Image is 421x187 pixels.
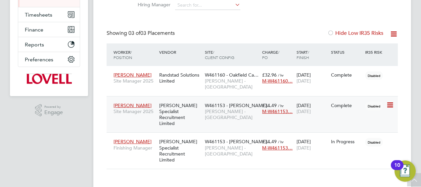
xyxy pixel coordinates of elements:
span: [DATE] [297,78,311,84]
span: / hr [278,73,284,78]
span: Engage [44,110,63,115]
span: [PERSON_NAME] - [GEOGRAPHIC_DATA] [205,145,259,157]
a: [PERSON_NAME]Site Manager 2025Randstad Solutions LimitedW461160 - Oakfield Ca…[PERSON_NAME] - [GE... [112,68,398,74]
div: Charge [260,46,295,63]
div: Site [203,46,260,63]
span: Finishing Manager [114,145,156,151]
span: [PERSON_NAME] [114,72,152,78]
span: 03 of [128,30,140,36]
div: IR35 Risk [363,46,386,58]
div: Status [329,46,364,58]
span: Finance [25,27,43,33]
span: [DATE] [297,108,311,114]
button: Finance [18,22,80,37]
div: Complete [331,72,362,78]
span: M-W461153… [262,145,293,151]
span: W461153 - [PERSON_NAME]… [205,102,272,108]
div: Complete [331,102,362,108]
span: £34.49 [262,102,277,108]
span: / Position [114,49,132,60]
span: [PERSON_NAME] - [GEOGRAPHIC_DATA] [205,108,259,120]
a: [PERSON_NAME]Finishing Manager[PERSON_NAME] Specialist Recruitment LimitedW461153 - [PERSON_NAME]... [112,135,398,141]
span: £32.96 [262,72,277,78]
a: Go to home page [18,74,80,84]
div: Worker [112,46,158,63]
span: Reports [25,41,44,48]
div: [DATE] [295,99,329,118]
span: [PERSON_NAME] [114,102,152,108]
div: [PERSON_NAME] Specialist Recruitment Limited [158,135,203,166]
span: Timesheets [25,12,52,18]
span: Disabled [365,71,383,80]
div: Showing [107,30,176,37]
span: / Client Config [205,49,234,60]
span: Preferences [25,56,53,63]
div: Randstad Solutions Limited [158,69,203,87]
span: / PO [262,49,279,60]
div: In Progress [331,139,362,145]
span: / Finish [297,49,309,60]
span: £34.49 [262,139,277,145]
span: Powered by [44,104,63,110]
span: M-W461160… [262,78,293,84]
span: Site Manager 2025 [114,108,156,114]
span: M-W461153… [262,108,293,114]
span: [DATE] [297,145,311,151]
span: 03 Placements [128,30,175,36]
div: Vendor [158,46,203,58]
button: Reports [18,37,80,52]
a: Powered byEngage [35,104,63,117]
span: Disabled [365,138,383,147]
div: 10 [394,165,400,174]
button: Timesheets [18,7,80,22]
a: [PERSON_NAME]Site Manager 2025[PERSON_NAME] Specialist Recruitment LimitedW461153 - [PERSON_NAME]... [112,99,398,104]
span: [PERSON_NAME] - [GEOGRAPHIC_DATA] [205,78,259,90]
button: Open Resource Center, 10 new notifications [395,160,416,182]
img: lovell-logo-retina.png [26,74,71,84]
div: [DATE] [295,135,329,154]
input: Search for... [175,1,240,10]
span: / hr [278,103,284,108]
span: W461160 - Oakfield Ca… [205,72,258,78]
span: [PERSON_NAME] [114,139,152,145]
div: Start [295,46,329,63]
label: Hide Low IR35 Risks [327,30,383,36]
label: Hiring Manager [132,2,170,8]
span: W461153 - [PERSON_NAME]… [205,139,272,145]
span: Disabled [365,102,383,110]
button: Preferences [18,52,80,67]
div: [PERSON_NAME] Specialist Recruitment Limited [158,99,203,130]
span: / hr [278,139,284,144]
div: [DATE] [295,69,329,87]
span: Site Manager 2025 [114,78,156,84]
